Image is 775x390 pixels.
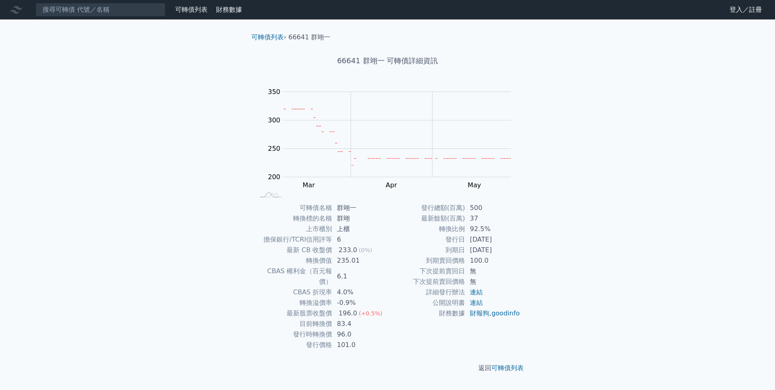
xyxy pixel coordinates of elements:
[268,116,280,124] tspan: 300
[470,309,489,317] a: 財報狗
[255,255,332,266] td: 轉換價值
[255,308,332,319] td: 最新股票收盤價
[284,109,511,165] g: Series
[723,3,769,16] a: 登入／註冊
[387,308,465,319] td: 財務數據
[332,255,387,266] td: 235.01
[255,234,332,245] td: 擔保銀行/TCRI信用評等
[465,276,520,287] td: 無
[332,234,387,245] td: 6
[332,224,387,234] td: 上櫃
[465,224,520,234] td: 92.5%
[255,224,332,234] td: 上市櫃別
[255,245,332,255] td: 最新 CB 收盤價
[491,364,524,372] a: 可轉債列表
[36,3,165,17] input: 搜尋可轉債 代號／名稱
[337,308,359,319] div: 196.0
[387,224,465,234] td: 轉換比例
[465,213,520,224] td: 37
[268,173,280,181] tspan: 200
[387,245,465,255] td: 到期日
[470,288,483,296] a: 連結
[387,298,465,308] td: 公開說明書
[332,329,387,340] td: 96.0
[465,308,520,319] td: ,
[465,255,520,266] td: 100.0
[387,266,465,276] td: 下次提前賣回日
[303,181,315,189] tspan: Mar
[268,145,280,152] tspan: 250
[289,32,331,42] li: 66641 群翊一
[465,266,520,276] td: 無
[465,203,520,213] td: 500
[332,340,387,350] td: 101.0
[255,340,332,350] td: 發行價格
[255,329,332,340] td: 發行時轉換價
[337,245,359,255] div: 233.0
[255,298,332,308] td: 轉換溢價率
[387,255,465,266] td: 到期賣回價格
[332,319,387,329] td: 83.4
[332,266,387,287] td: 6.1
[264,88,523,189] g: Chart
[245,55,530,66] h1: 66641 群翊一 可轉債詳細資訊
[175,6,208,13] a: 可轉債列表
[470,299,483,306] a: 連結
[255,203,332,213] td: 可轉債名稱
[255,266,332,287] td: CBAS 權利金（百元報價）
[216,6,242,13] a: 財務數據
[387,276,465,287] td: 下次提前賣回價格
[387,203,465,213] td: 發行總額(百萬)
[245,363,530,373] p: 返回
[332,203,387,213] td: 群翊一
[251,33,284,41] a: 可轉債列表
[468,181,481,189] tspan: May
[386,181,397,189] tspan: Apr
[251,32,286,42] li: ›
[465,245,520,255] td: [DATE]
[255,287,332,298] td: CBAS 折現率
[387,234,465,245] td: 發行日
[359,247,372,253] span: (0%)
[491,309,520,317] a: goodinfo
[332,213,387,224] td: 群翊
[387,213,465,224] td: 最新餘額(百萬)
[387,287,465,298] td: 詳細發行辦法
[359,310,382,317] span: (+0.5%)
[268,88,280,96] tspan: 350
[255,319,332,329] td: 目前轉換價
[332,287,387,298] td: 4.0%
[255,213,332,224] td: 轉換標的名稱
[332,298,387,308] td: -0.9%
[465,234,520,245] td: [DATE]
